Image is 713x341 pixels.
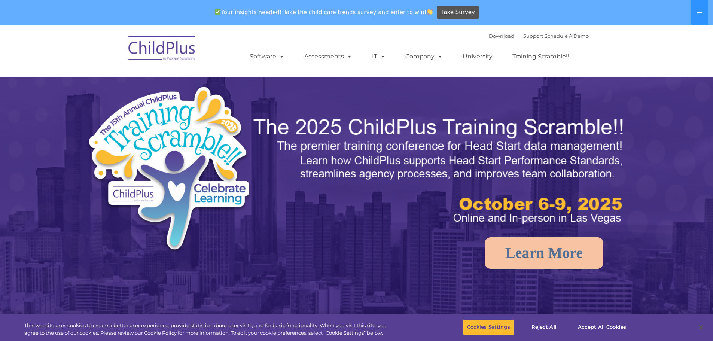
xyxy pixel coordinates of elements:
[441,6,475,19] span: Take Survey
[489,33,589,39] font: |
[427,9,433,15] img: 👏
[523,33,543,39] a: Support
[242,49,292,64] a: Software
[485,237,603,269] a: Learn More
[693,319,709,335] button: Close
[125,31,199,68] img: ChildPlus by Procare Solutions
[104,80,136,86] span: Phone number
[455,49,500,64] a: University
[365,49,393,64] a: IT
[398,49,450,64] a: Company
[437,6,479,19] a: Take Survey
[2,104,102,123] a: Looks like you've opted out of email communication. Click here to get an email and opt back in.
[24,322,392,337] div: This website uses cookies to create a better user experience, provide statistics about user visit...
[574,319,630,335] button: Accept All Cookies
[215,9,220,15] img: ✅
[489,33,514,39] a: Download
[521,319,567,335] button: Reject All
[505,49,576,64] a: Training Scramble!!
[212,5,436,19] span: Your insights needed! Take the child care trends survey and enter to win!
[104,49,127,55] span: Last name
[297,49,360,64] a: Assessments
[463,319,514,335] button: Cookies Settings
[545,33,589,39] a: Schedule A Demo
